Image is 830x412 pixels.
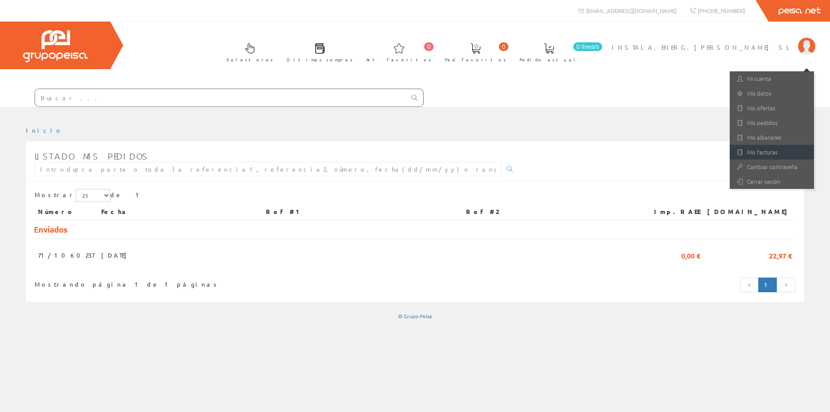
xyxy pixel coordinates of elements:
a: Mis facturas [730,145,814,160]
a: Mis albaranes [730,130,814,145]
th: Imp.RAEE [639,204,704,220]
span: 71/1060237 [38,248,94,262]
div: Mostrando página 1 de 1 páginas [35,277,344,289]
a: Página anterior [740,278,759,292]
a: Mis datos [730,86,814,101]
span: 0 [424,42,434,51]
th: Ref #1 [262,204,462,220]
input: Introduzca parte o toda la referencia1, referencia2, número, fecha(dd/mm/yy) o rango de fechas(dd... [35,162,501,176]
span: 0 línea/s [573,42,602,51]
img: Grupo Peisa [23,30,88,62]
span: 22,97 € [769,248,792,262]
a: Cerrar sesión [730,174,814,189]
a: Mi cuenta [730,71,814,86]
span: Enviados [34,224,67,235]
span: Art. favoritos [366,55,431,64]
span: [DATE] [101,248,131,262]
th: Fecha [98,204,262,220]
span: 0 [499,42,508,51]
span: Listado mis pedidos [35,151,148,161]
a: INSTALA.ENERG.[PERSON_NAME] SL [612,36,815,44]
span: Selectores [227,55,273,64]
th: [DOMAIN_NAME] [704,204,795,220]
label: Mostrar [35,189,110,202]
span: 0,00 € [681,248,700,262]
a: Mis pedidos [730,115,814,130]
a: Mis ofertas [730,101,814,115]
select: Mostrar [76,189,110,202]
th: Número [35,204,98,220]
div: © Grupo Peisa [26,313,804,320]
a: Selectores [218,36,278,67]
span: Pedido actual [520,55,578,64]
a: Últimas compras [278,36,357,67]
span: [PHONE_NUMBER] [698,7,745,14]
a: Página actual [758,278,777,292]
a: Inicio [26,126,63,134]
th: Ref #2 [463,204,639,220]
span: Ped. favoritos [445,55,506,64]
a: Cambiar contraseña [730,160,814,174]
div: de 1 [35,189,795,204]
span: Últimas compras [287,55,353,64]
a: Página siguiente [776,278,795,292]
input: Buscar ... [35,89,406,106]
span: [EMAIL_ADDRESS][DOMAIN_NAME] [586,7,677,14]
span: INSTALA.ENERG.[PERSON_NAME] SL [612,43,794,51]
